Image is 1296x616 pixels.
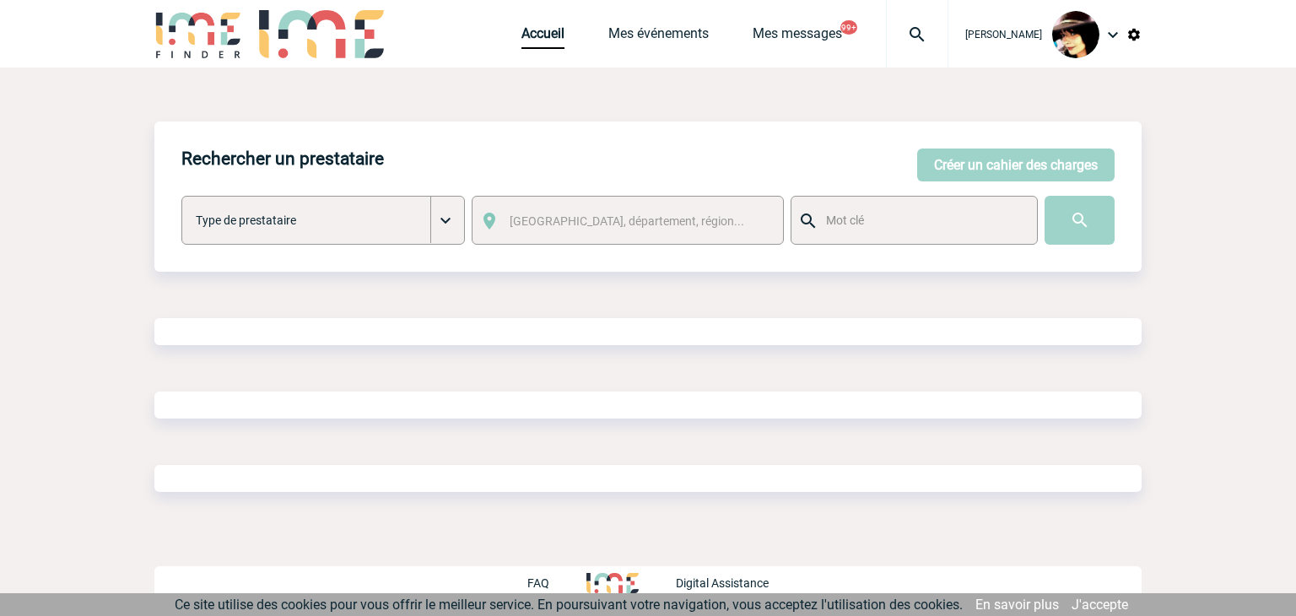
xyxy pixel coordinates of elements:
[753,25,842,49] a: Mes messages
[527,574,586,590] a: FAQ
[965,29,1042,41] span: [PERSON_NAME]
[181,149,384,169] h4: Rechercher un prestataire
[521,25,564,49] a: Accueil
[175,597,963,613] span: Ce site utilise des cookies pour vous offrir le meilleur service. En poursuivant votre navigation...
[822,209,1022,231] input: Mot clé
[608,25,709,49] a: Mes événements
[586,573,639,593] img: http://www.idealmeetingsevents.fr/
[1045,196,1115,245] input: Submit
[1052,11,1099,58] img: 101023-0.jpg
[154,10,242,58] img: IME-Finder
[975,597,1059,613] a: En savoir plus
[676,576,769,590] p: Digital Assistance
[527,576,549,590] p: FAQ
[510,214,744,228] span: [GEOGRAPHIC_DATA], département, région...
[1072,597,1128,613] a: J'accepte
[840,20,857,35] button: 99+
